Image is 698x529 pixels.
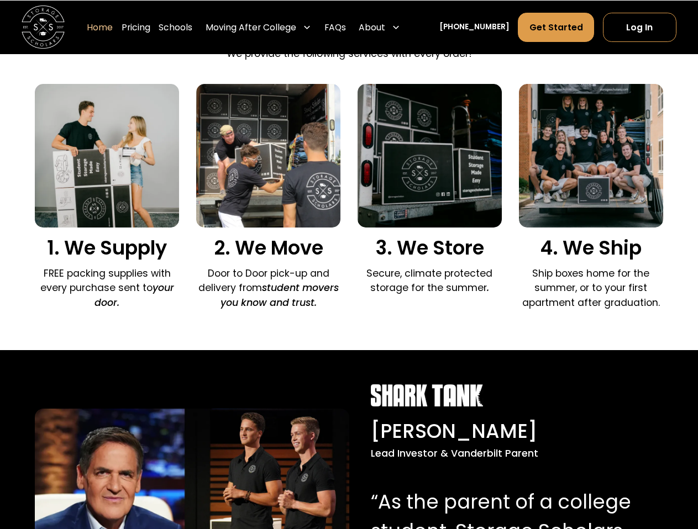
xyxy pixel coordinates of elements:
[22,6,65,49] img: Storage Scholars main logo
[439,22,510,33] a: [PHONE_NUMBER]
[196,84,340,228] img: Door to door pick and delivery.
[35,266,179,310] p: FREE packing supplies with every purchase sent to
[35,236,179,260] h3: 1. We Supply
[206,20,296,33] div: Moving After College
[354,12,405,43] div: About
[95,281,174,309] em: your door.
[35,84,179,228] img: We supply packing materials.
[196,236,340,260] h3: 2. We Move
[487,281,489,294] em: .
[603,12,676,41] a: Log In
[358,266,502,295] p: Secure, climate protected storage for the summer
[87,12,113,43] a: Home
[359,20,385,33] div: About
[519,266,663,310] p: Ship boxes home for the summer, or to your first apartment after graduation.
[518,12,594,41] a: Get Started
[324,12,346,43] a: FAQs
[371,446,659,461] div: Lead Investor & Vanderbilt Parent
[22,6,65,49] a: home
[221,281,339,309] em: student movers you know and trust.
[358,236,502,260] h3: 3. We Store
[371,384,483,406] img: Shark Tank white logo.
[358,84,502,228] img: We store your boxes.
[122,12,150,43] a: Pricing
[519,84,663,228] img: We ship your belongings.
[371,417,659,446] div: [PERSON_NAME]
[519,236,663,260] h3: 4. We Ship
[201,12,316,43] div: Moving After College
[196,266,340,310] p: Door to Door pick-up and delivery from
[159,12,192,43] a: Schools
